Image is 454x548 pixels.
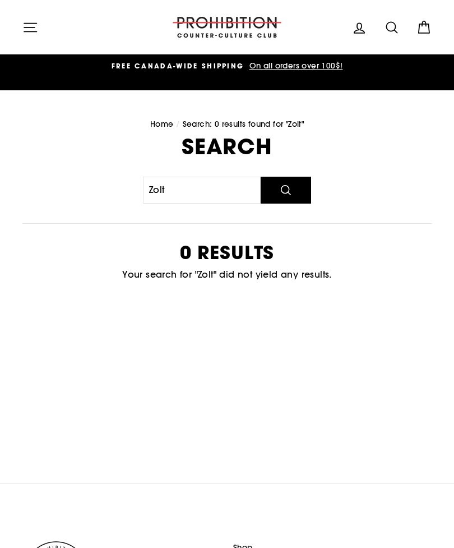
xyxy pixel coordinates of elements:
[112,61,244,71] span: FREE CANADA-WIDE SHIPPING
[247,61,343,71] span: On all orders over 100$!
[25,60,429,72] a: FREE CANADA-WIDE SHIPPING On all orders over 100$!
[22,118,432,131] nav: breadcrumbs
[22,243,432,262] h2: 0 results
[143,177,261,204] input: Search our store
[22,268,432,282] p: Your search for "Zolt" did not yield any results.
[22,136,432,157] h1: Search
[176,119,180,129] span: /
[171,17,283,38] img: PROHIBITION COUNTER-CULTURE CLUB
[183,119,304,129] span: Search: 0 results found for "Zolt"
[150,119,174,129] a: Home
